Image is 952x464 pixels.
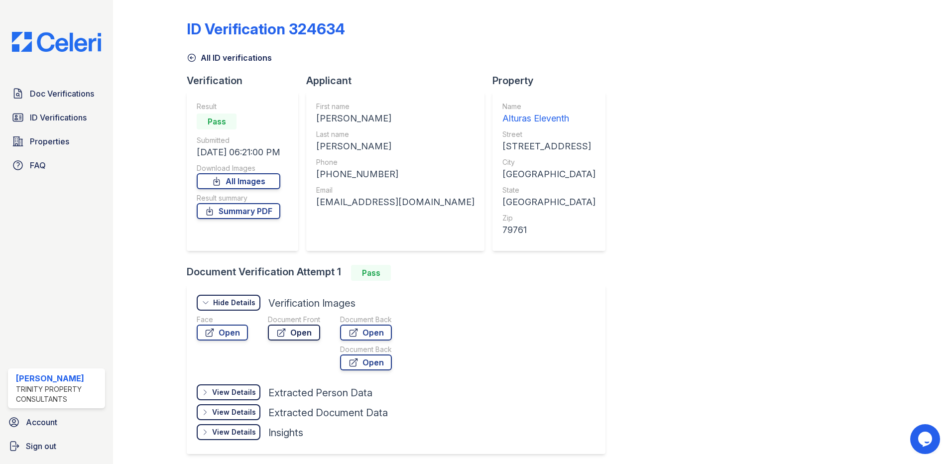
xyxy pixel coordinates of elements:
div: Hide Details [213,298,255,308]
a: Doc Verifications [8,84,105,104]
div: [PERSON_NAME] [316,112,475,125]
div: Document Back [340,315,392,325]
div: [GEOGRAPHIC_DATA] [502,167,595,181]
div: [DATE] 06:21:00 PM [197,145,280,159]
div: Property [492,74,613,88]
span: ID Verifications [30,112,87,123]
a: Open [340,354,392,370]
div: Document Front [268,315,320,325]
div: Pass [351,265,391,281]
div: Applicant [306,74,492,88]
div: [EMAIL_ADDRESS][DOMAIN_NAME] [316,195,475,209]
span: Properties [30,135,69,147]
div: 79761 [502,223,595,237]
a: Account [4,412,109,432]
div: View Details [212,427,256,437]
span: Sign out [26,440,56,452]
div: First name [316,102,475,112]
div: Email [316,185,475,195]
div: Last name [316,129,475,139]
div: Document Verification Attempt 1 [187,265,613,281]
div: Download Images [197,163,280,173]
a: Name Alturas Eleventh [502,102,595,125]
img: CE_Logo_Blue-a8612792a0a2168367f1c8372b55b34899dd931a85d93a1a3d3e32e68fde9ad4.png [4,32,109,52]
div: Verification [187,74,306,88]
span: Doc Verifications [30,88,94,100]
div: Extracted Person Data [268,386,372,400]
div: Alturas Eleventh [502,112,595,125]
div: Zip [502,213,595,223]
div: [STREET_ADDRESS] [502,139,595,153]
div: Trinity Property Consultants [16,384,101,404]
a: Sign out [4,436,109,456]
iframe: chat widget [910,424,942,454]
div: City [502,157,595,167]
div: [GEOGRAPHIC_DATA] [502,195,595,209]
div: Phone [316,157,475,167]
a: Open [340,325,392,341]
div: [PHONE_NUMBER] [316,167,475,181]
div: Street [502,129,595,139]
a: Properties [8,131,105,151]
a: FAQ [8,155,105,175]
a: All Images [197,173,280,189]
span: FAQ [30,159,46,171]
a: Summary PDF [197,203,280,219]
div: Result [197,102,280,112]
a: ID Verifications [8,108,105,127]
div: Name [502,102,595,112]
div: ID Verification 324634 [187,20,345,38]
div: Extracted Document Data [268,406,388,420]
div: Insights [268,426,303,440]
div: [PERSON_NAME] [316,139,475,153]
div: View Details [212,407,256,417]
a: Open [268,325,320,341]
div: [PERSON_NAME] [16,372,101,384]
div: Face [197,315,248,325]
a: All ID verifications [187,52,272,64]
div: Verification Images [268,296,356,310]
a: Open [197,325,248,341]
div: Pass [197,114,237,129]
div: Submitted [197,135,280,145]
div: View Details [212,387,256,397]
span: Account [26,416,57,428]
div: State [502,185,595,195]
div: Document Back [340,345,392,354]
div: Result summary [197,193,280,203]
